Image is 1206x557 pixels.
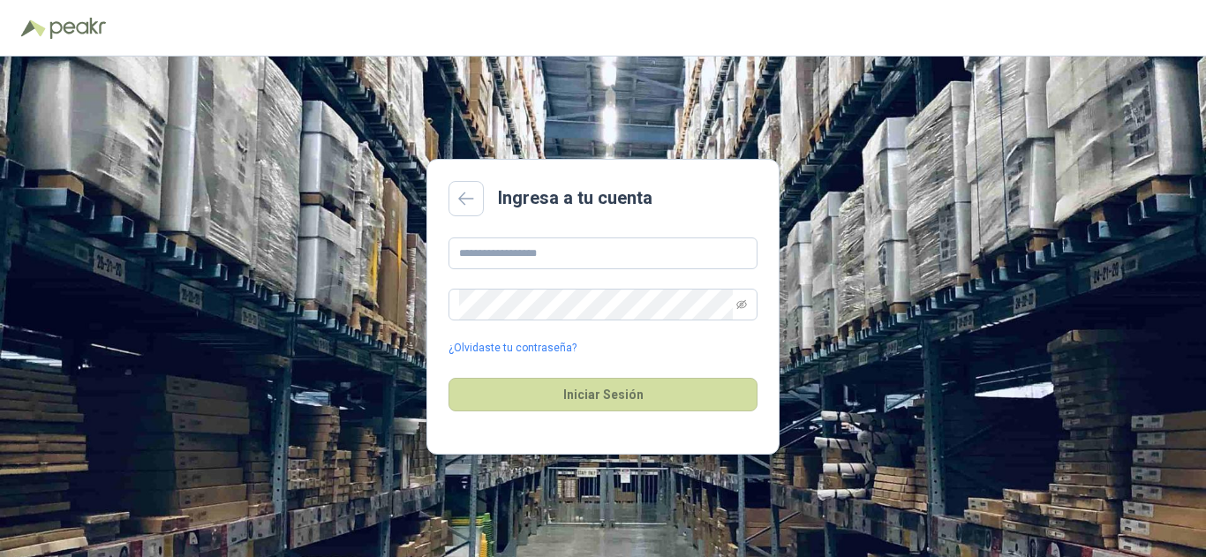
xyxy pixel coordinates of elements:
button: Iniciar Sesión [448,378,758,411]
img: Peakr [49,18,106,39]
img: Logo [21,19,46,37]
h2: Ingresa a tu cuenta [498,184,652,212]
span: eye-invisible [736,299,747,310]
a: ¿Olvidaste tu contraseña? [448,340,577,357]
